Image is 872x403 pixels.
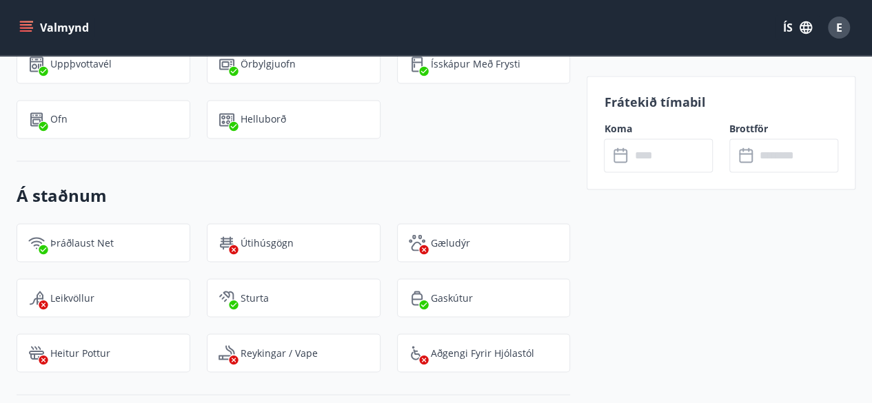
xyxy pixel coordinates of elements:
[604,122,713,136] label: Koma
[219,234,235,251] img: zl1QXYWpuXQflmynrNOhYvHk3MCGPnvF2zCJrr1J.svg
[219,56,235,72] img: WhzojLTXTmGNzu0iQ37bh4OB8HAJRP8FBs0dzKJK.svg
[28,289,45,306] img: qe69Qk1XRHxUS6SlVorqwOSuwvskut3fG79gUJPU.svg
[241,346,318,360] p: Reykingar / Vape
[822,11,855,44] button: E
[50,346,110,360] p: Heitur pottur
[409,56,425,72] img: CeBo16TNt2DMwKWDoQVkwc0rPfUARCXLnVWH1QgS.svg
[409,234,425,251] img: pxcaIm5dSOV3FS4whs1soiYWTwFQvksT25a9J10C.svg
[17,183,570,207] h3: Á staðnum
[50,112,68,126] p: Ofn
[431,291,473,304] p: Gaskútur
[17,15,94,40] button: menu
[729,122,838,136] label: Brottför
[241,236,294,249] p: Útihúsgögn
[241,57,296,71] p: Örbylgjuofn
[50,291,94,304] p: Leikvöllur
[219,289,235,306] img: fkJ5xMEnKf9CQ0V6c12WfzkDEsV4wRmoMqv4DnVF.svg
[409,344,425,361] img: 8IYIKVZQyRlUC6HQIIUSdjpPGRncJsz2RzLgWvp4.svg
[219,344,235,361] img: QNIUl6Cv9L9rHgMXwuzGLuiJOj7RKqxk9mBFPqjq.svg
[219,111,235,127] img: 9R1hYb2mT2cBJz2TGv4EKaumi4SmHMVDNXcQ7C8P.svg
[409,289,425,306] img: 8ENmoI4irXQYYuBMoT0A4RDwxVOScARjCaqz7yHU.svg
[28,111,45,127] img: zPVQBp9blEdIFer1EsEXGkdLSf6HnpjwYpytJsbc.svg
[50,57,112,71] p: Uppþvottavél
[28,344,45,361] img: h89QDIuHlAdpqTriuIvuEWkTH976fOgBEOOeu1mi.svg
[431,57,520,71] p: Ísskápur með frysti
[28,234,45,251] img: HJRyFFsYp6qjeUYhR4dAD8CaCEsnIFYZ05miwXoh.svg
[431,236,470,249] p: Gæludýr
[775,15,820,40] button: ÍS
[241,291,269,304] p: Sturta
[241,112,286,126] p: Helluborð
[28,56,45,72] img: 7hj2GulIrg6h11dFIpsIzg8Ak2vZaScVwTihwv8g.svg
[431,346,534,360] p: Aðgengi fyrir hjólastól
[836,20,842,35] span: E
[50,236,114,249] p: Þráðlaust net
[604,93,838,111] p: Frátekið tímabil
